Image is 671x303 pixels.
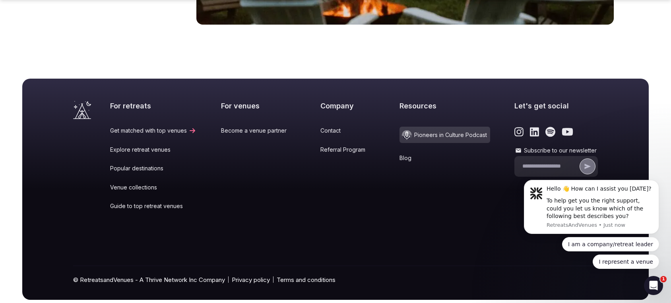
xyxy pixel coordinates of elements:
h2: Let's get social [514,101,598,111]
iframe: Intercom notifications message [512,173,671,274]
a: Referral Program [320,146,375,154]
a: Visit the homepage [73,101,91,119]
a: Become a venue partner [221,127,296,135]
h2: For venues [221,101,296,111]
a: Blog [399,154,490,162]
span: 1 [660,276,667,282]
div: © RetreatsandVenues - A Thrive Network Inc Company [73,266,598,300]
a: Popular destinations [110,164,196,172]
a: Terms and conditions [277,276,335,284]
h2: Resources [399,101,490,111]
h2: Company [320,101,375,111]
a: Guide to top retreat venues [110,202,196,210]
h2: For retreats [110,101,196,111]
iframe: Intercom live chat [644,276,663,295]
a: Link to the retreats and venues LinkedIn page [530,127,539,137]
a: Get matched with top venues [110,127,196,135]
a: Link to the retreats and venues Instagram page [514,127,524,137]
a: Link to the retreats and venues Spotify page [545,127,555,137]
a: Venue collections [110,183,196,191]
a: Privacy policy [232,276,270,284]
a: Pioneers in Culture Podcast [399,127,490,143]
a: Link to the retreats and venues Youtube page [562,127,573,137]
a: Contact [320,127,375,135]
label: Subscribe to our newsletter [514,147,598,154]
a: Explore retreat venues [110,146,196,154]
